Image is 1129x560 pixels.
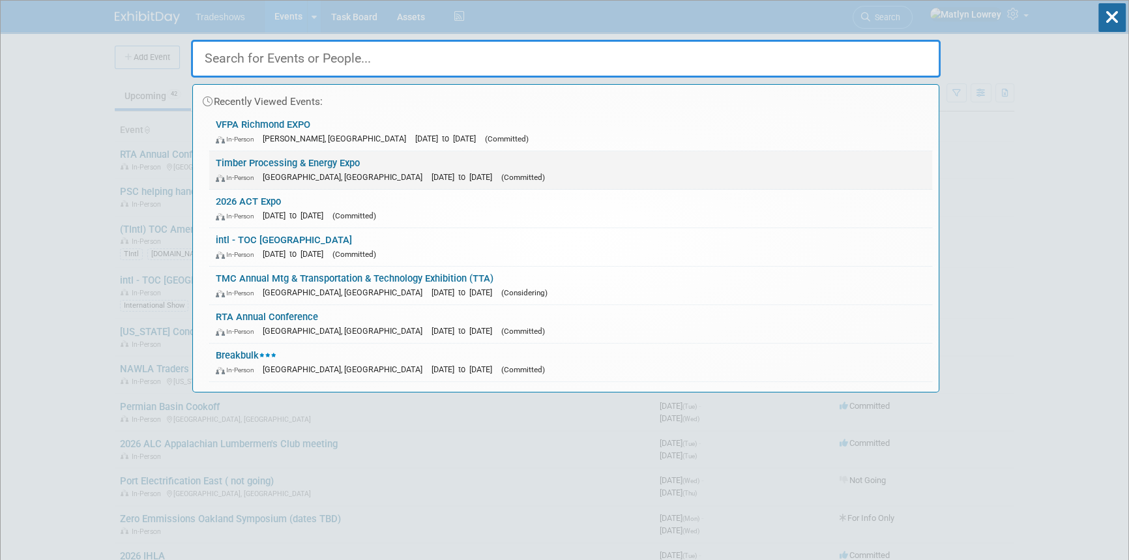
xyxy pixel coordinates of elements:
[501,288,548,297] span: (Considering)
[432,364,499,374] span: [DATE] to [DATE]
[263,287,429,297] span: [GEOGRAPHIC_DATA], [GEOGRAPHIC_DATA]
[432,172,499,182] span: [DATE] to [DATE]
[263,249,330,259] span: [DATE] to [DATE]
[199,85,932,113] div: Recently Viewed Events:
[501,365,545,374] span: (Committed)
[209,113,932,151] a: VFPA Richmond EXPO In-Person [PERSON_NAME], [GEOGRAPHIC_DATA] [DATE] to [DATE] (Committed)
[216,327,260,336] span: In-Person
[209,190,932,228] a: 2026 ACT Expo In-Person [DATE] to [DATE] (Committed)
[501,173,545,182] span: (Committed)
[263,172,429,182] span: [GEOGRAPHIC_DATA], [GEOGRAPHIC_DATA]
[485,134,529,143] span: (Committed)
[332,211,376,220] span: (Committed)
[209,305,932,343] a: RTA Annual Conference In-Person [GEOGRAPHIC_DATA], [GEOGRAPHIC_DATA] [DATE] to [DATE] (Committed)
[263,326,429,336] span: [GEOGRAPHIC_DATA], [GEOGRAPHIC_DATA]
[501,327,545,336] span: (Committed)
[263,134,413,143] span: [PERSON_NAME], [GEOGRAPHIC_DATA]
[432,287,499,297] span: [DATE] to [DATE]
[216,289,260,297] span: In-Person
[216,135,260,143] span: In-Person
[216,366,260,374] span: In-Person
[191,40,941,78] input: Search for Events or People...
[209,151,932,189] a: Timber Processing & Energy Expo In-Person [GEOGRAPHIC_DATA], [GEOGRAPHIC_DATA] [DATE] to [DATE] (...
[332,250,376,259] span: (Committed)
[209,228,932,266] a: intl - TOC [GEOGRAPHIC_DATA] In-Person [DATE] to [DATE] (Committed)
[209,344,932,381] a: Breakbulk In-Person [GEOGRAPHIC_DATA], [GEOGRAPHIC_DATA] [DATE] to [DATE] (Committed)
[263,211,330,220] span: [DATE] to [DATE]
[263,364,429,374] span: [GEOGRAPHIC_DATA], [GEOGRAPHIC_DATA]
[216,173,260,182] span: In-Person
[432,326,499,336] span: [DATE] to [DATE]
[209,267,932,304] a: TMC Annual Mtg & Transportation & Technology Exhibition (TTA) In-Person [GEOGRAPHIC_DATA], [GEOGR...
[216,212,260,220] span: In-Person
[415,134,482,143] span: [DATE] to [DATE]
[216,250,260,259] span: In-Person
